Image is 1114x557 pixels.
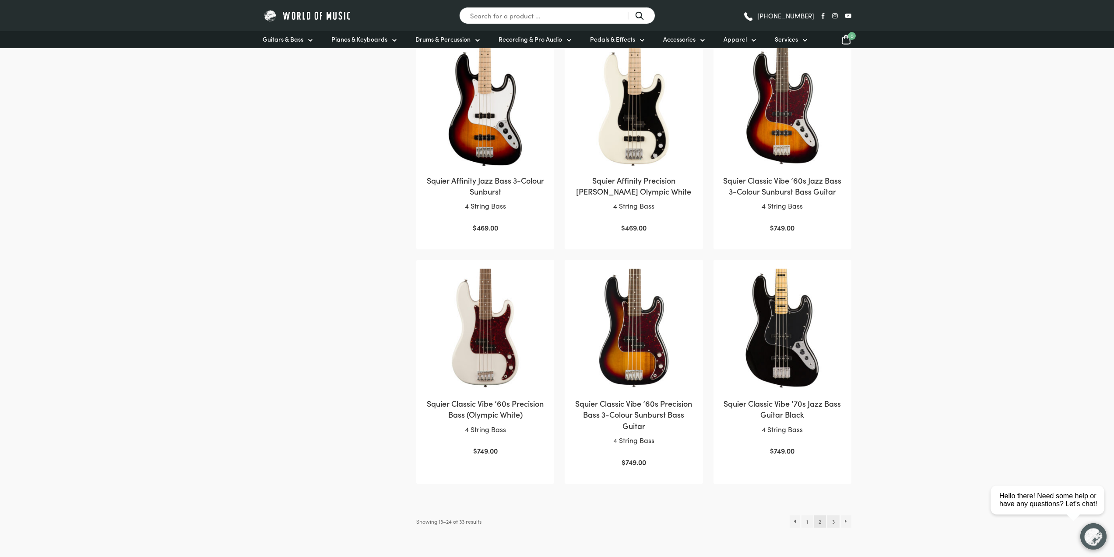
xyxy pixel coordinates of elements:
span: Accessories [663,35,696,44]
bdi: 749.00 [473,446,498,455]
a: Squier Classic Vibe ’60s Precision Bass (Olympic White)4 String Bass $749.00 [425,269,545,457]
img: Squier Affinity Precision Olympic White body [573,46,694,166]
span: $ [770,446,774,455]
span: $ [473,446,477,455]
p: 4 String Bass [573,200,694,212]
bdi: 469.00 [621,223,647,232]
a: Squier Affinity Jazz Bass 3-Colour Sunburst4 String Bass $469.00 [425,46,545,234]
bdi: 469.00 [473,223,498,232]
bdi: 749.00 [622,457,646,467]
a: Squier Classic Vibe ’70s Jazz Bass Guitar Black4 String Bass $749.00 [722,269,843,457]
input: Search for a product ... [459,7,655,24]
h2: Squier Affinity Jazz Bass 3-Colour Sunburst [425,175,545,197]
span: Services [775,35,798,44]
a: [PHONE_NUMBER] [743,9,814,22]
img: Squier Classic Vibe '60s Precision Bass Olympic White body view [425,269,545,389]
p: 4 String Bass [722,424,843,435]
p: 4 String Bass [722,200,843,212]
span: [PHONE_NUMBER] [757,12,814,19]
iframe: Chat with our support team [987,461,1114,557]
span: Guitars & Bass [263,35,303,44]
img: Squier Classic Vibe '60s Jazz Bass 3-Color Sunburst [722,46,843,166]
p: Showing 13–24 of 33 results [416,515,481,528]
span: Page 2 [814,515,826,528]
bdi: 749.00 [770,446,794,455]
h2: Squier Classic Vibe ’60s Precision Bass 3-Colour Sunburst Bass Guitar [573,398,694,431]
a: Page 1 [801,515,812,528]
span: Pianos & Keyboards [331,35,387,44]
a: Squier Affinity Precision [PERSON_NAME] Olympic White4 String Bass $469.00 [573,46,694,234]
span: Pedals & Effects [590,35,635,44]
img: World of Music [263,9,352,22]
span: Drums & Percussion [415,35,471,44]
a: ← [790,515,801,528]
span: Apparel [724,35,747,44]
p: 4 String Bass [425,424,545,435]
p: 4 String Bass [573,435,694,446]
img: Squier Affinity Jazz Bass 3CSB body [425,46,545,166]
span: $ [473,223,477,232]
p: 4 String Bass [425,200,545,212]
span: $ [622,457,626,467]
nav: Product Pagination [790,515,851,528]
span: $ [621,223,625,232]
span: 0 [848,32,856,40]
img: Squier Classic Vibe '60s Precision Bass 3-Color Sunburst [573,269,694,389]
a: Page 3 [827,515,839,528]
bdi: 749.00 [770,223,794,232]
span: $ [770,223,774,232]
h2: Squier Classic Vibe ’60s Precision Bass (Olympic White) [425,398,545,420]
a: → [841,515,852,528]
a: Squier Classic Vibe ’60s Jazz Bass 3-Colour Sunburst Bass Guitar4 String Bass $749.00 [722,46,843,234]
h2: Squier Classic Vibe ’70s Jazz Bass Guitar Black [722,398,843,420]
h2: Squier Classic Vibe ’60s Jazz Bass 3-Colour Sunburst Bass Guitar [722,175,843,197]
h2: Squier Affinity Precision [PERSON_NAME] Olympic White [573,175,694,197]
span: Recording & Pro Audio [499,35,562,44]
a: Squier Classic Vibe ’60s Precision Bass 3-Colour Sunburst Bass Guitar4 String Bass $749.00 [573,269,694,468]
img: Squier Classic Vibe '70s Jazz Bass Black [722,269,843,389]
